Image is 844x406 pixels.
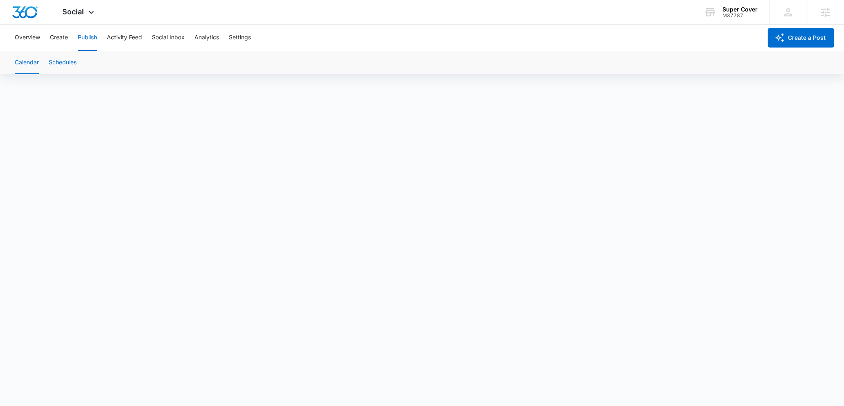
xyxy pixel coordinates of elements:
button: Schedules [49,51,77,74]
div: account name [722,6,758,13]
button: Analytics [194,25,219,51]
button: Settings [229,25,251,51]
button: Publish [78,25,97,51]
button: Create [50,25,68,51]
div: account id [722,13,758,18]
button: Overview [15,25,40,51]
button: Calendar [15,51,39,74]
button: Create a Post [768,28,834,48]
button: Activity Feed [107,25,142,51]
button: Social Inbox [152,25,185,51]
span: Social [63,7,84,16]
